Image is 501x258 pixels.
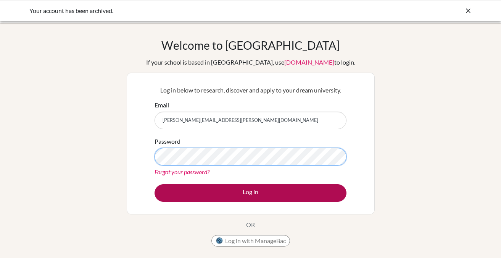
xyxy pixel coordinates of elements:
label: Password [155,137,180,146]
a: [DOMAIN_NAME] [284,58,334,66]
a: Forgot your password? [155,168,209,175]
label: Email [155,101,169,110]
h1: Welcome to [GEOGRAPHIC_DATA] [161,38,340,52]
button: Log in with ManageBac [211,235,290,247]
button: Log in [155,184,346,202]
div: Your account has been archived. [29,6,358,15]
p: Log in below to research, discover and apply to your dream university. [155,86,346,95]
div: If your school is based in [GEOGRAPHIC_DATA], use to login. [146,58,355,67]
p: OR [246,220,255,229]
